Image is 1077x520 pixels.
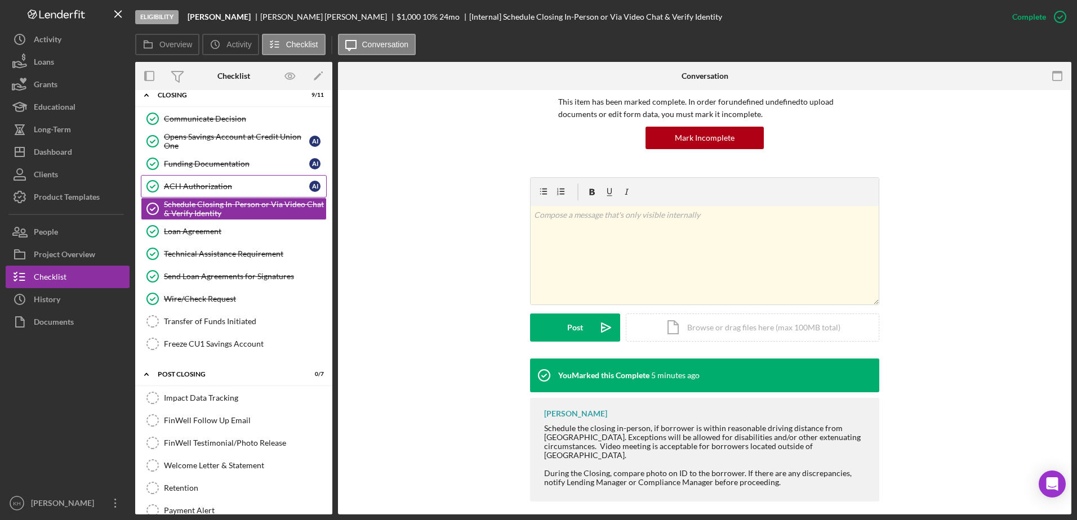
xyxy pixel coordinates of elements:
[567,313,583,342] div: Post
[34,243,95,268] div: Project Overview
[544,469,868,487] div: During the Closing, compare photo on ID to the borrower. If there are any discrepancies, notify L...
[158,92,296,98] div: Closing
[164,393,326,402] div: Impact Data Tracking
[439,12,460,21] div: 24 mo
[6,311,130,333] button: Documents
[34,288,60,313] div: History
[6,163,130,186] button: Clients
[1012,6,1046,28] div: Complete
[1039,470,1066,497] div: Open Intercom Messenger
[34,28,61,53] div: Activity
[164,227,326,236] div: Loan Agreement
[158,371,296,378] div: Post Closing
[530,313,620,342] button: Post
[422,12,438,21] div: 10 %
[164,461,326,470] div: Welcome Letter & Statement
[6,141,130,163] button: Dashboard
[6,28,130,51] a: Activity
[34,96,75,121] div: Educational
[651,371,700,380] time: 2025-10-15 21:05
[217,71,250,80] div: Checklist
[6,288,130,311] button: History
[6,118,130,141] button: Long-Term
[164,438,326,447] div: FinWell Testimonial/Photo Release
[141,153,327,175] a: Funding DocumentationAI
[141,220,327,243] a: Loan Agreement
[34,221,58,246] div: People
[262,34,326,55] button: Checklist
[544,424,868,460] div: Schedule the closing in-person, if borrower is within reasonable driving distance from [GEOGRAPHI...
[141,454,327,477] a: Welcome Letter & Statement
[1001,6,1071,28] button: Complete
[135,10,179,24] div: Eligibility
[164,114,326,123] div: Communicate Decision
[28,492,101,517] div: [PERSON_NAME]
[141,288,327,310] a: Wire/Check Request
[164,182,309,191] div: ACH Authorization
[558,96,851,121] p: This item has been marked complete. In order for undefined undefined to upload documents or edit ...
[13,500,20,506] text: KH
[34,73,57,98] div: Grants
[164,317,326,326] div: Transfer of Funds Initiated
[141,387,327,409] a: Impact Data Tracking
[34,51,54,76] div: Loans
[202,34,259,55] button: Activity
[397,12,421,21] span: $1,000
[469,12,722,21] div: [Internal] Schedule Closing In-Person or Via Video Chat & Verify Identity
[164,200,326,218] div: Schedule Closing In-Person or Via Video Chat & Verify Identity
[141,477,327,499] a: Retention
[164,339,326,348] div: Freeze CU1 Savings Account
[188,12,251,21] b: [PERSON_NAME]
[34,163,58,189] div: Clients
[141,310,327,333] a: Transfer of Funds Initiated
[286,40,318,49] label: Checklist
[6,221,130,243] button: People
[141,333,327,355] a: Freeze CU1 Savings Account
[141,409,327,432] a: FinWell Follow Up Email
[141,198,327,220] a: Schedule Closing In-Person or Via Video Chat & Verify Identity
[141,265,327,288] a: Send Loan Agreements for Signatures
[226,40,251,49] label: Activity
[164,294,326,303] div: Wire/Check Request
[141,175,327,198] a: ACH AuthorizationAI
[164,483,326,492] div: Retention
[646,127,764,149] button: Mark Incomplete
[6,266,130,288] button: Checklist
[6,73,130,96] button: Grants
[6,51,130,73] a: Loans
[260,12,397,21] div: [PERSON_NAME] [PERSON_NAME]
[141,243,327,265] a: Technical Assistance Requirement
[141,130,327,153] a: Opens Savings Account at Credit Union OneAI
[135,34,199,55] button: Overview
[6,243,130,266] button: Project Overview
[362,40,409,49] label: Conversation
[164,506,326,515] div: Payment Alert
[6,96,130,118] button: Educational
[34,118,71,144] div: Long-Term
[544,409,607,418] div: [PERSON_NAME]
[304,371,324,378] div: 0 / 7
[34,311,74,336] div: Documents
[34,266,66,291] div: Checklist
[304,92,324,98] div: 9 / 11
[164,132,309,150] div: Opens Savings Account at Credit Union One
[164,416,326,425] div: FinWell Follow Up Email
[309,136,321,147] div: A I
[309,181,321,192] div: A I
[338,34,416,55] button: Conversation
[682,71,728,80] div: Conversation
[164,249,326,258] div: Technical Assistance Requirement
[309,158,321,169] div: A I
[6,186,130,208] button: Product Templates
